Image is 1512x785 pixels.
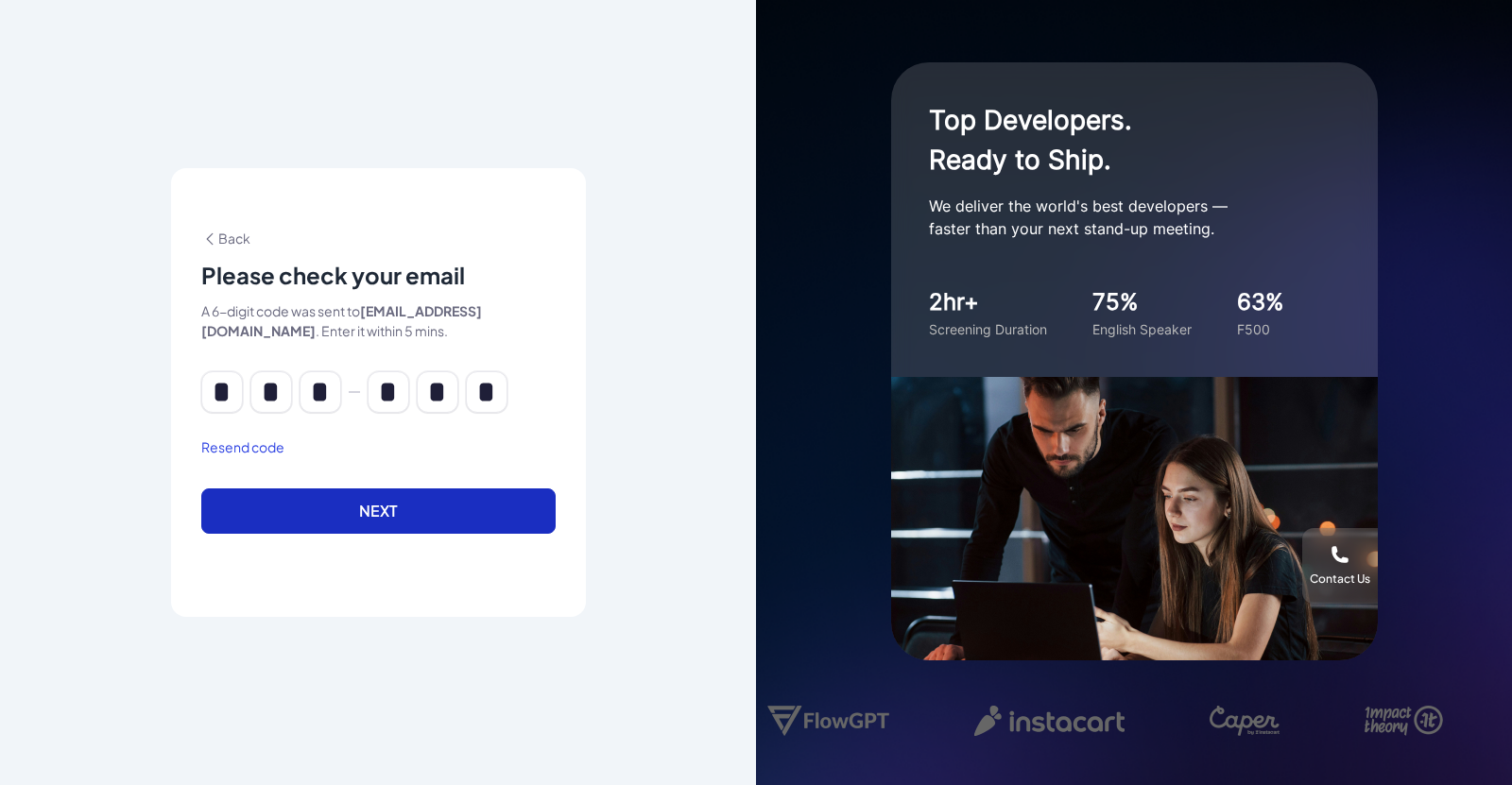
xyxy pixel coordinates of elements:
div: Screening Duration [929,319,1047,339]
p: We deliver the world's best developers — faster than your next stand-up meeting. [929,195,1307,240]
div: 75% [1092,285,1192,319]
button: Next [201,488,556,534]
p: A 6-digit code was sent to . Enter it within 5 mins. [201,301,556,341]
p: Please check your email [201,260,556,290]
div: 63% [1237,285,1284,319]
button: Contact Us [1302,528,1378,604]
div: English Speaker [1092,319,1192,339]
div: Contact Us [1310,572,1370,587]
button: Resend code [201,437,284,457]
div: F500 [1237,319,1284,339]
div: 2hr+ [929,285,1047,319]
h1: Top Developers. Ready to Ship. [929,100,1307,179]
span: Back [201,230,250,247]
